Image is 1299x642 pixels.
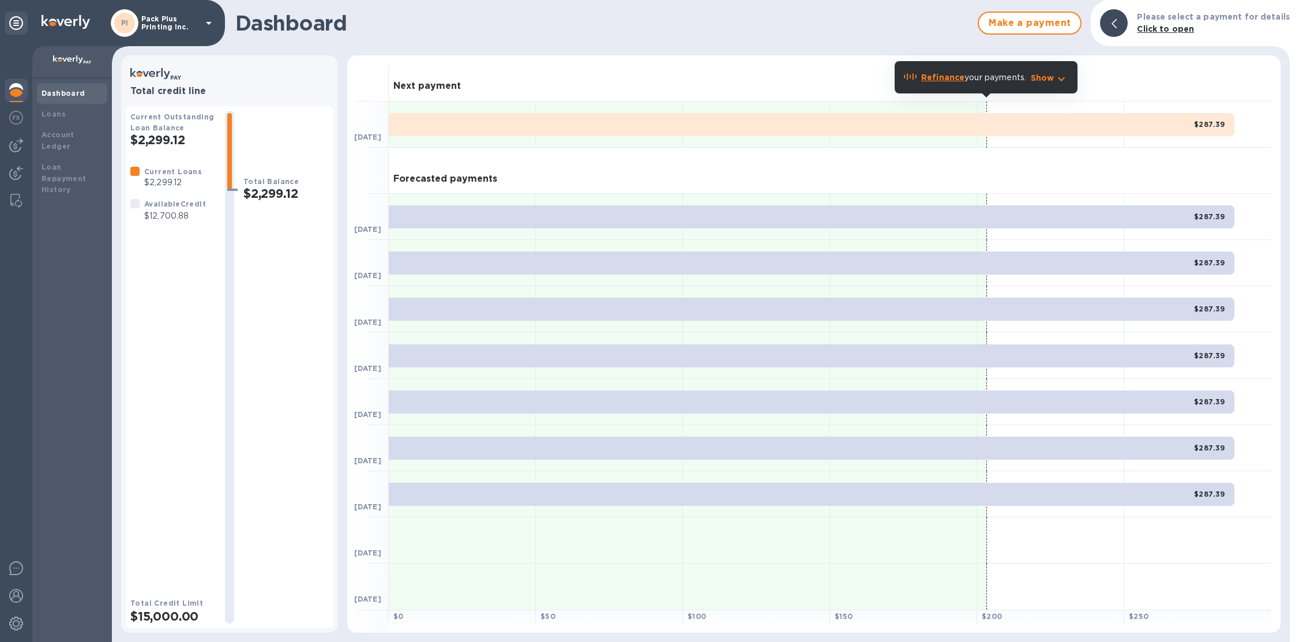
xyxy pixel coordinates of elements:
b: Loan Repayment History [42,163,87,194]
p: Pack Plus Printing Inc. [141,15,199,31]
h3: Next payment [393,81,461,92]
b: [DATE] [354,364,381,373]
b: $ 250 [1129,612,1149,621]
p: your payments. [921,72,1026,84]
b: $ 100 [688,612,707,621]
b: $287.39 [1194,212,1225,221]
b: Current Loans [144,167,202,176]
b: [DATE] [354,410,381,419]
b: $287.39 [1194,490,1225,498]
b: Current Outstanding Loan Balance [130,112,215,132]
b: Available Credit [144,200,206,208]
b: [DATE] [354,549,381,557]
b: $287.39 [1194,120,1225,129]
b: Click to open [1137,24,1194,33]
b: PI [121,18,129,27]
b: [DATE] [354,225,381,234]
h3: Forecasted payments [393,174,497,185]
h1: Dashboard [235,11,972,35]
b: Refinance [921,73,964,82]
b: $ 200 [982,612,1003,621]
b: $287.39 [1194,258,1225,267]
b: Dashboard [42,89,85,97]
h2: $2,299.12 [130,133,216,147]
b: [DATE] [354,271,381,280]
p: $12,700.88 [144,210,206,222]
b: [DATE] [354,456,381,465]
b: Please select a payment for details [1137,12,1290,21]
button: Show [1031,72,1068,84]
b: Total Balance [243,177,299,186]
h2: $15,000.00 [130,609,216,624]
img: Logo [42,15,90,29]
b: $287.39 [1194,351,1225,360]
b: Loans [42,110,66,118]
b: [DATE] [354,318,381,326]
b: [DATE] [354,133,381,141]
img: Foreign exchange [9,111,23,125]
b: Total Credit Limit [130,599,203,607]
b: $287.39 [1194,397,1225,406]
p: Show [1031,72,1054,84]
b: $ 0 [393,612,404,621]
b: $287.39 [1194,444,1225,452]
p: $2,299.12 [144,177,202,189]
div: Unpin categories [5,12,28,35]
b: Account Ledger [42,130,74,151]
span: Make a payment [988,16,1071,30]
b: [DATE] [354,502,381,511]
b: $287.39 [1194,305,1225,313]
b: $ 50 [540,612,555,621]
h2: $2,299.12 [243,186,329,201]
b: [DATE] [354,595,381,603]
button: Make a payment [978,12,1082,35]
b: $ 150 [835,612,853,621]
h3: Total credit line [130,86,329,97]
